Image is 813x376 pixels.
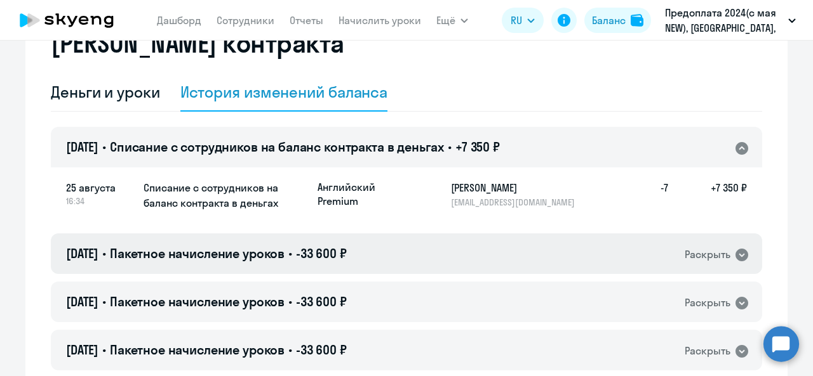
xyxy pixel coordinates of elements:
h2: [PERSON_NAME] контракта [51,28,344,58]
div: История изменений баланса [180,82,388,102]
span: [DATE] [66,342,98,358]
span: • [102,342,106,358]
button: Предоплата 2024(с мая NEW), [GEOGRAPHIC_DATA], ООО [659,5,802,36]
a: Дашборд [157,14,201,27]
span: -33 600 ₽ [296,245,347,261]
span: • [288,342,292,358]
button: Ещё [436,8,468,33]
h5: [PERSON_NAME] [451,180,582,195]
span: RU [511,13,522,28]
span: Пакетное начисление уроков [110,342,285,358]
div: Деньги и уроки [51,82,160,102]
img: balance [631,14,643,27]
span: Пакетное начисление уроков [110,294,285,309]
span: 25 августа [66,180,133,195]
a: Начислить уроки [339,14,421,27]
div: Раскрыть [685,343,730,359]
span: Пакетное начисление уроков [110,245,285,261]
span: -33 600 ₽ [296,294,347,309]
button: Балансbalance [584,8,651,33]
p: [EMAIL_ADDRESS][DOMAIN_NAME] [451,197,582,208]
span: -33 600 ₽ [296,342,347,358]
div: Раскрыть [685,295,730,311]
h5: Списание с сотрудников на баланс контракта в деньгах [144,180,307,211]
button: RU [502,8,544,33]
span: • [102,245,106,261]
h5: -7 [628,180,668,208]
span: Ещё [436,13,455,28]
span: +7 350 ₽ [455,139,500,155]
span: Списание с сотрудников на баланс контракта в деньгах [110,139,444,155]
div: Раскрыть [685,247,730,263]
span: • [288,294,292,309]
span: • [288,245,292,261]
div: Баланс [592,13,626,28]
span: [DATE] [66,139,98,155]
span: • [102,139,106,155]
p: Предоплата 2024(с мая NEW), [GEOGRAPHIC_DATA], ООО [665,5,783,36]
h5: +7 350 ₽ [668,180,747,208]
a: Отчеты [290,14,323,27]
span: [DATE] [66,294,98,309]
a: Сотрудники [217,14,274,27]
span: [DATE] [66,245,98,261]
span: • [102,294,106,309]
p: Английский Premium [318,180,413,208]
span: 16:34 [66,195,133,207]
span: • [448,139,452,155]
